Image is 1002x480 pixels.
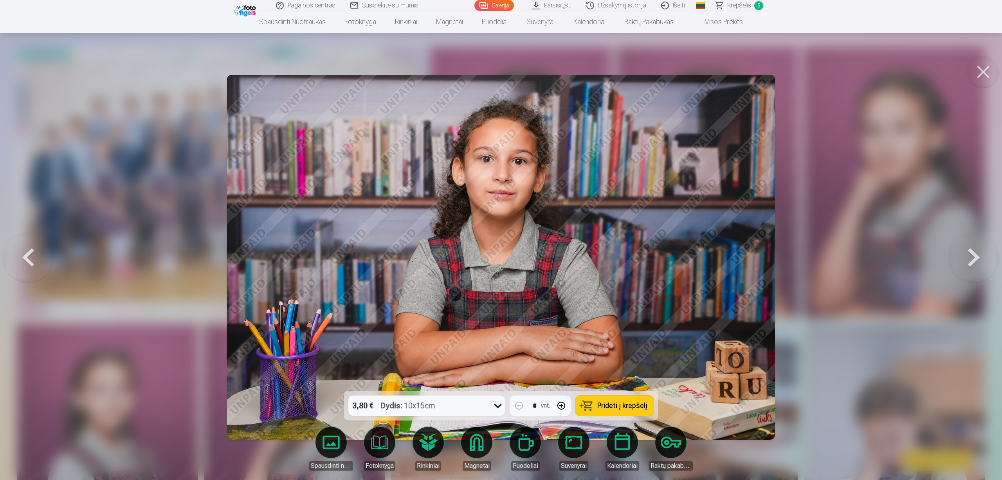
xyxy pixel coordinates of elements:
span: 5 [754,1,763,10]
strong: Dydis : [380,400,402,411]
img: /fa2 [234,3,258,16]
a: Kalendoriai [600,427,644,471]
div: 3,80 € [348,396,377,416]
a: Spausdinti nuotraukas [309,427,353,471]
a: Visos prekės [683,11,752,33]
div: Raktų pakabukas [649,461,693,471]
a: Spausdinti nuotraukas [250,11,335,33]
a: Kalendoriai [564,11,615,33]
div: Magnetai [463,461,491,471]
span: Pridėti į krepšelį [597,402,647,409]
a: Magnetai [455,427,499,471]
a: Rinkiniai [406,427,450,471]
div: Puodeliai [511,461,540,471]
a: Raktų pakabukas [615,11,683,33]
a: Suvenyrai [552,427,596,471]
span: Krepšelis [727,1,751,10]
a: Fotoknyga [358,427,402,471]
div: Suvenyrai [559,461,588,471]
a: Rinkiniai [386,11,427,33]
div: Spausdinti nuotraukas [309,461,353,471]
div: Kalendoriai [606,461,639,471]
a: Puodeliai [472,11,517,33]
button: Pridėti į krepšelį [575,396,654,416]
a: Suvenyrai [517,11,564,33]
div: vnt. [541,401,550,410]
a: Raktų pakabukas [649,427,693,471]
div: Rinkiniai [415,461,441,471]
a: Fotoknyga [335,11,386,33]
a: Puodeliai [503,427,547,471]
div: Fotoknyga [364,461,395,471]
a: Magnetai [427,11,472,33]
div: 10x15cm [380,396,435,416]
